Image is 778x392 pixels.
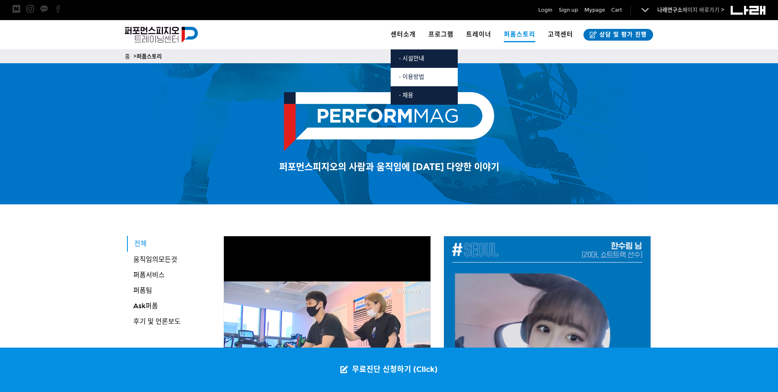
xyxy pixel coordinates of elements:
a: · 시설안내 [391,49,458,68]
span: 움직임의모든것 [133,255,177,263]
span: 고객센터 [548,31,573,38]
a: Login [538,6,552,14]
a: Mypage [584,6,605,14]
a: 퍼폼스토리 [498,20,542,49]
a: · 이용방법 [391,68,458,86]
span: · 채용 [399,92,413,99]
a: 퍼폼스토리 [137,53,162,60]
a: Sign up [559,6,578,14]
span: 전체 [134,240,147,248]
a: 트레이너 [460,20,498,49]
a: Ask퍼폼 [127,298,217,314]
a: 프로그램 [422,20,460,49]
a: 무료진단 신청하기 (Click) [332,348,446,392]
a: 나래연구소페이지 바로가기 > [657,7,724,13]
strong: 나래연구소 [657,7,682,13]
img: PERFORMMAG [284,92,494,151]
span: 트레이너 [466,31,491,38]
span: 프로그램 [428,31,454,38]
a: 전체 [127,236,217,251]
p: 홈 > [125,52,653,61]
a: 후기 및 언론보도 [127,314,217,329]
span: 퍼폼스토리 [504,26,535,42]
span: 퍼폼팀 [133,286,152,294]
span: · 이용방법 [399,73,424,80]
a: · 채용 [391,86,458,105]
span: 상담 및 평가 진행 [597,31,647,39]
span: 센터소개 [391,31,416,38]
span: 퍼폼서비스 [133,271,165,279]
a: 고객센터 [542,20,579,49]
a: 퍼폼서비스 [127,267,217,283]
a: 퍼폼팀 [127,283,217,298]
a: 상담 및 평가 진행 [583,29,653,41]
span: · 시설안내 [399,55,424,62]
span: Ask퍼폼 [133,302,158,310]
a: Cart [611,6,622,14]
a: 센터소개 [384,20,422,49]
span: 후기 및 언론보도 [133,317,181,325]
span: 퍼포먼스피지오의 사람과 움직임에 [DATE] 다양한 이야기 [279,161,499,173]
a: 움직임의모든것 [127,252,217,267]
